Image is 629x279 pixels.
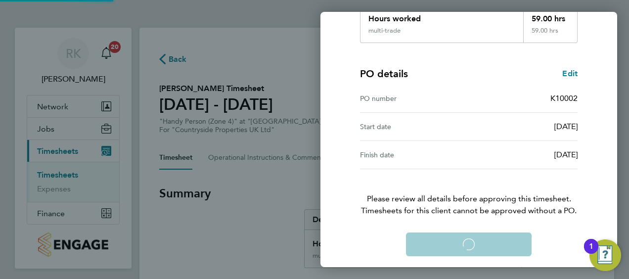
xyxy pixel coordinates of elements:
[360,93,469,104] div: PO number
[360,5,523,27] div: Hours worked
[523,27,578,43] div: 59.00 hrs
[348,205,589,217] span: Timesheets for this client cannot be approved without a PO.
[348,169,589,217] p: Please review all details before approving this timesheet.
[523,5,578,27] div: 59.00 hrs
[469,121,578,133] div: [DATE]
[360,67,408,81] h4: PO details
[562,69,578,78] span: Edit
[550,93,578,103] span: K10002
[469,149,578,161] div: [DATE]
[360,149,469,161] div: Finish date
[360,121,469,133] div: Start date
[562,68,578,80] a: Edit
[589,246,593,259] div: 1
[368,27,401,35] div: multi-trade
[589,239,621,271] button: Open Resource Center, 1 new notification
